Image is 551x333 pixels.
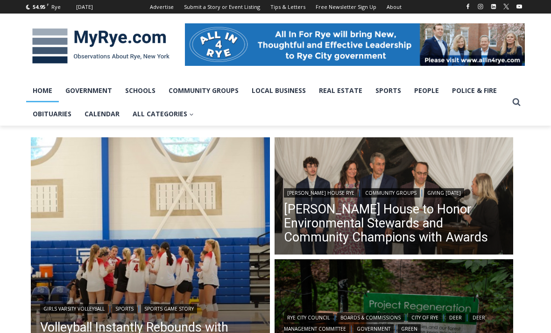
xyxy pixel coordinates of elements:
a: Government [59,79,119,102]
a: [PERSON_NAME] House Rye [284,188,358,198]
a: Calendar [78,102,126,126]
a: Sports [369,79,408,102]
a: Facebook [462,1,473,12]
a: All Categories [126,102,200,126]
a: Community Groups [162,79,245,102]
div: | | [284,186,504,198]
img: MyRye.com [26,22,176,71]
a: [PERSON_NAME] House to Honor Environmental Stewards and Community Champions with Awards [284,202,504,244]
nav: Primary Navigation [26,79,508,126]
a: Police & Fire [445,79,503,102]
a: Deer [446,313,465,322]
a: Linkedin [488,1,499,12]
div: [DATE] [76,3,93,11]
a: Giving [DATE] [424,188,464,198]
span: F [47,2,49,7]
a: Schools [119,79,162,102]
span: 54.95 [33,3,45,10]
a: Sports Game Story [141,304,197,313]
a: Community Groups [362,188,420,198]
a: Home [26,79,59,102]
a: X [501,1,512,12]
a: Sports [112,304,137,313]
a: Read More Wainwright House to Honor Environmental Stewards and Community Champions with Awards [275,137,514,257]
img: (PHOTO: Ferdinand Coghlan (Rye High School Eagle Scout), Lisa Dominici (executive director, Rye Y... [275,137,514,257]
a: Girls Varsity Volleyball [40,304,108,313]
a: YouTube [514,1,525,12]
img: All in for Rye [185,23,525,65]
a: Local Business [245,79,312,102]
div: Rye [51,3,61,11]
a: Obituaries [26,102,78,126]
div: | | [40,302,261,313]
a: Boards & Commissions [337,313,404,322]
a: Rye City Council [284,313,333,322]
a: Instagram [475,1,486,12]
button: View Search Form [508,94,525,111]
a: People [408,79,445,102]
span: All Categories [133,109,194,119]
a: Real Estate [312,79,369,102]
a: City of Rye [408,313,442,322]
